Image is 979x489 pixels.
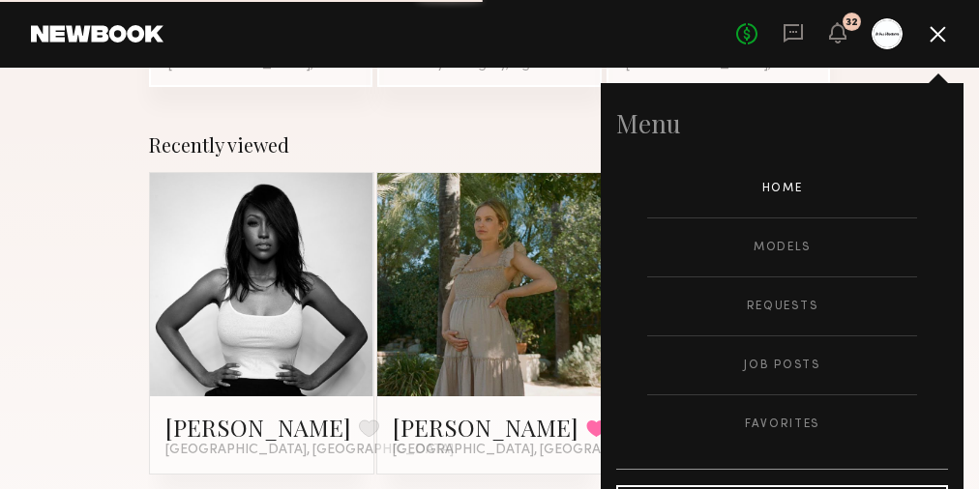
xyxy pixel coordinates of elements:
span: [GEOGRAPHIC_DATA], [GEOGRAPHIC_DATA] [393,443,681,458]
div: Recently viewed [149,133,830,157]
div: 32 [845,17,858,28]
a: Job Posts [647,336,917,394]
a: [PERSON_NAME] [165,412,351,443]
a: Requests [647,277,917,335]
a: Favorites [647,395,917,453]
a: Home [647,159,917,217]
span: [GEOGRAPHIC_DATA], [GEOGRAPHIC_DATA] [165,443,454,458]
a: [PERSON_NAME] [393,412,578,443]
a: Models [647,218,917,276]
